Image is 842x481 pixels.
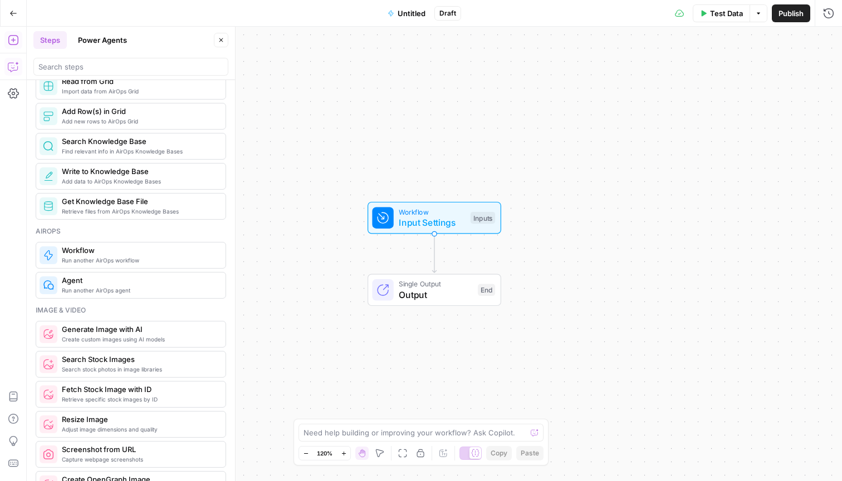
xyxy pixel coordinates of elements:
[62,335,217,344] span: Create custom images using AI models
[471,212,495,224] div: Inputs
[478,284,495,296] div: End
[62,444,217,455] span: Screenshot from URL
[62,354,217,365] span: Search Stock Images
[36,226,226,236] div: Airops
[62,286,217,295] span: Run another AirOps agent
[399,206,465,217] span: Workflow
[38,61,223,72] input: Search steps
[62,117,217,126] span: Add new rows to AirOps Grid
[62,106,217,117] span: Add Row(s) in Grid
[62,324,217,335] span: Generate Image with AI
[331,202,538,234] div: WorkflowInput SettingsInputs
[36,305,226,315] div: Image & video
[693,4,750,22] button: Test Data
[331,274,538,306] div: Single OutputOutputEnd
[399,288,472,301] span: Output
[62,395,217,404] span: Retrieve specific stock images by ID
[62,166,217,177] span: Write to Knowledge Base
[62,196,217,207] span: Get Knowledge Base File
[62,76,217,87] span: Read from Grid
[62,147,217,156] span: Find relevant info in AirOps Knowledge Bases
[62,275,217,286] span: Agent
[317,449,332,458] span: 120%
[71,31,134,49] button: Power Agents
[779,8,804,19] span: Publish
[398,8,425,19] span: Untitled
[62,177,217,186] span: Add data to AirOps Knowledge Bases
[62,365,217,374] span: Search stock photos in image libraries
[62,455,217,464] span: Capture webpage screenshots
[399,279,472,289] span: Single Output
[62,414,217,425] span: Resize Image
[521,448,539,458] span: Paste
[62,245,217,256] span: Workflow
[62,87,217,96] span: Import data from AirOps Grid
[62,136,217,147] span: Search Knowledge Base
[710,8,743,19] span: Test Data
[486,446,512,460] button: Copy
[33,31,67,49] button: Steps
[439,8,456,18] span: Draft
[772,4,810,22] button: Publish
[62,256,217,265] span: Run another AirOps workflow
[62,384,217,395] span: Fetch Stock Image with ID
[399,216,465,229] span: Input Settings
[62,425,217,434] span: Adjust image dimensions and quality
[491,448,507,458] span: Copy
[62,207,217,216] span: Retrieve files from AirOps Knowledge Bases
[432,234,436,273] g: Edge from start to end
[381,4,432,22] button: Untitled
[516,446,544,460] button: Paste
